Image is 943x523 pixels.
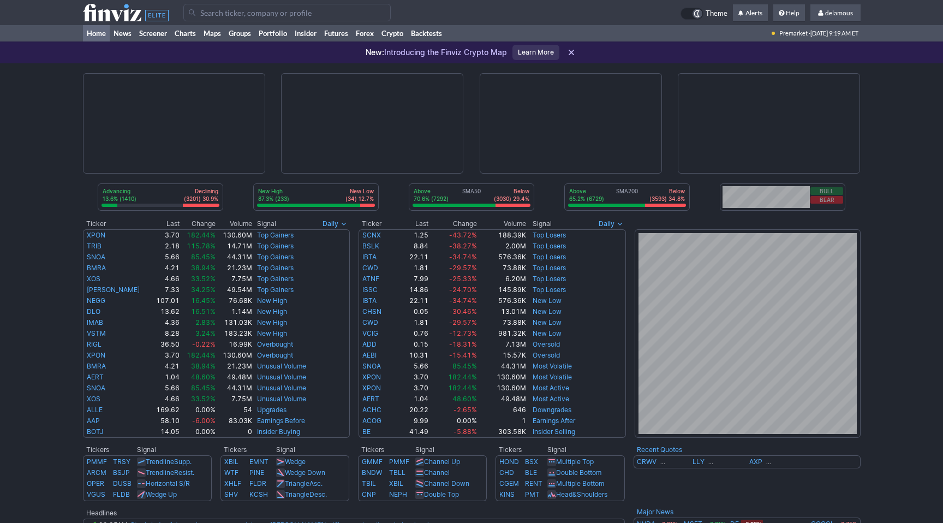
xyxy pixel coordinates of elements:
[596,218,626,229] button: Signals interval
[183,4,391,21] input: Search
[599,218,614,229] span: Daily
[258,187,289,195] p: New High
[396,229,429,241] td: 1.25
[533,296,562,305] a: New Low
[396,317,429,328] td: 1.81
[494,195,529,203] p: (3030) 29.4%
[533,340,560,348] a: Oversold
[478,295,527,306] td: 576.36K
[191,264,216,272] span: 38.94%
[449,275,477,283] span: -25.33%
[637,508,673,516] a: Major News
[533,384,569,392] a: Most Active
[87,231,105,239] a: XPON
[478,372,527,383] td: 130.60M
[499,479,519,488] a: CGEM
[216,274,253,284] td: 7.75M
[113,479,132,488] a: DUSB
[366,47,507,58] p: Introducing the Finviz Crypto Map
[389,479,403,488] a: XBIL
[151,372,181,383] td: 1.04
[320,218,350,229] button: Signals interval
[87,253,105,261] a: SNOA
[478,317,527,328] td: 73.88K
[449,329,477,337] span: -12.73%
[146,468,174,477] span: Trendline
[362,490,376,498] a: CNP
[87,351,105,359] a: XPON
[345,187,374,195] p: New Low
[352,25,378,41] a: Forex
[151,229,181,241] td: 3.70
[224,490,238,498] a: SHV
[424,479,469,488] a: Channel Down
[452,362,477,370] span: 85.45%
[362,296,377,305] a: IBTA
[362,275,379,283] a: ATNF
[224,479,241,488] a: XHLF
[110,25,135,41] a: News
[499,468,514,477] a: CHD
[216,383,253,394] td: 44.31M
[285,457,306,466] a: Wedge
[151,274,181,284] td: 4.66
[533,231,566,239] a: Top Losers
[378,25,407,41] a: Crypto
[362,329,378,337] a: VCIG
[362,395,379,403] a: AERT
[257,351,293,359] a: Overbought
[362,406,381,414] a: ACHC
[449,242,477,250] span: -38.27%
[453,406,477,414] span: -2.65%
[216,252,253,263] td: 44.31M
[187,351,216,359] span: 182.44%
[362,242,379,250] a: BSLK
[494,187,529,195] p: Below
[87,242,102,250] a: TRIB
[257,264,294,272] a: Top Gainers
[195,329,216,337] span: 3.24%
[396,274,429,284] td: 7.99
[135,25,171,41] a: Screener
[396,295,429,306] td: 22.11
[83,25,110,41] a: Home
[362,253,377,261] a: IBTA
[103,195,136,203] p: 13.6% (1410)
[191,253,216,261] span: 85.45%
[396,405,429,415] td: 20.22
[291,25,320,41] a: Insider
[146,490,177,498] a: Wedge Up
[533,395,569,403] a: Most Active
[396,383,429,394] td: 3.70
[257,340,293,348] a: Overbought
[362,427,371,436] a: BE
[87,340,102,348] a: RIGL
[533,373,572,381] a: Most Volatile
[285,479,323,488] a: TriangleAsc.
[345,195,374,203] p: (34) 12.7%
[533,318,562,326] a: New Low
[396,263,429,274] td: 1.81
[362,457,383,466] a: GMMF
[359,218,396,229] th: Ticker
[449,253,477,261] span: -34.74%
[87,479,104,488] a: OPER
[396,284,429,295] td: 14.86
[151,350,181,361] td: 3.70
[216,350,253,361] td: 130.60M
[429,218,478,229] th: Change
[556,490,607,498] a: Head&Shoulders
[362,351,377,359] a: AEBI
[429,415,478,426] td: 0.00%
[216,394,253,405] td: 7.75M
[512,45,559,60] a: Learn More
[151,415,181,426] td: 58.10
[414,187,449,195] p: Above
[224,468,238,477] a: WTF
[87,457,107,466] a: PMMF
[171,25,200,41] a: Charts
[216,317,253,328] td: 131.03K
[87,296,105,305] a: NEGG
[499,490,515,498] a: KINS
[556,457,594,466] a: Multiple Top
